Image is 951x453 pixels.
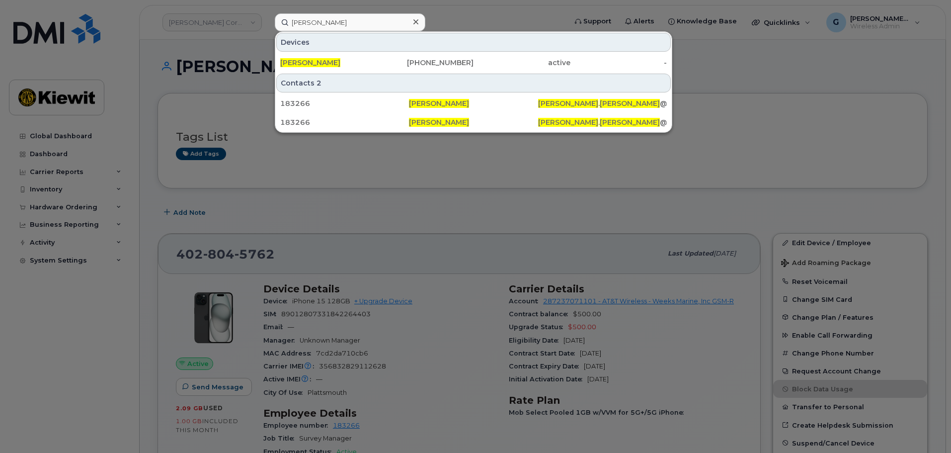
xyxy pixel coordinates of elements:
a: 183266[PERSON_NAME][PERSON_NAME].[PERSON_NAME]@[PERSON_NAME][DOMAIN_NAME] [276,94,671,112]
span: [PERSON_NAME] [409,99,469,108]
div: 183266 [280,117,409,127]
a: 183266[PERSON_NAME][PERSON_NAME].[PERSON_NAME]@[PERSON_NAME][DOMAIN_NAME] [276,113,671,131]
span: 2 [317,78,321,88]
span: [PERSON_NAME] [538,118,598,127]
div: [PHONE_NUMBER] [377,58,474,68]
span: [PERSON_NAME] [409,118,469,127]
div: Devices [276,33,671,52]
a: [PERSON_NAME][PHONE_NUMBER]active- [276,54,671,72]
div: Contacts [276,74,671,92]
div: . @[PERSON_NAME][DOMAIN_NAME] [538,117,667,127]
span: [PERSON_NAME] [538,99,598,108]
div: active [474,58,570,68]
div: - [570,58,667,68]
span: [PERSON_NAME] [600,99,660,108]
div: . @[PERSON_NAME][DOMAIN_NAME] [538,98,667,108]
span: [PERSON_NAME] [280,58,340,67]
div: 183266 [280,98,409,108]
iframe: Messenger Launcher [908,410,944,446]
span: [PERSON_NAME] [600,118,660,127]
